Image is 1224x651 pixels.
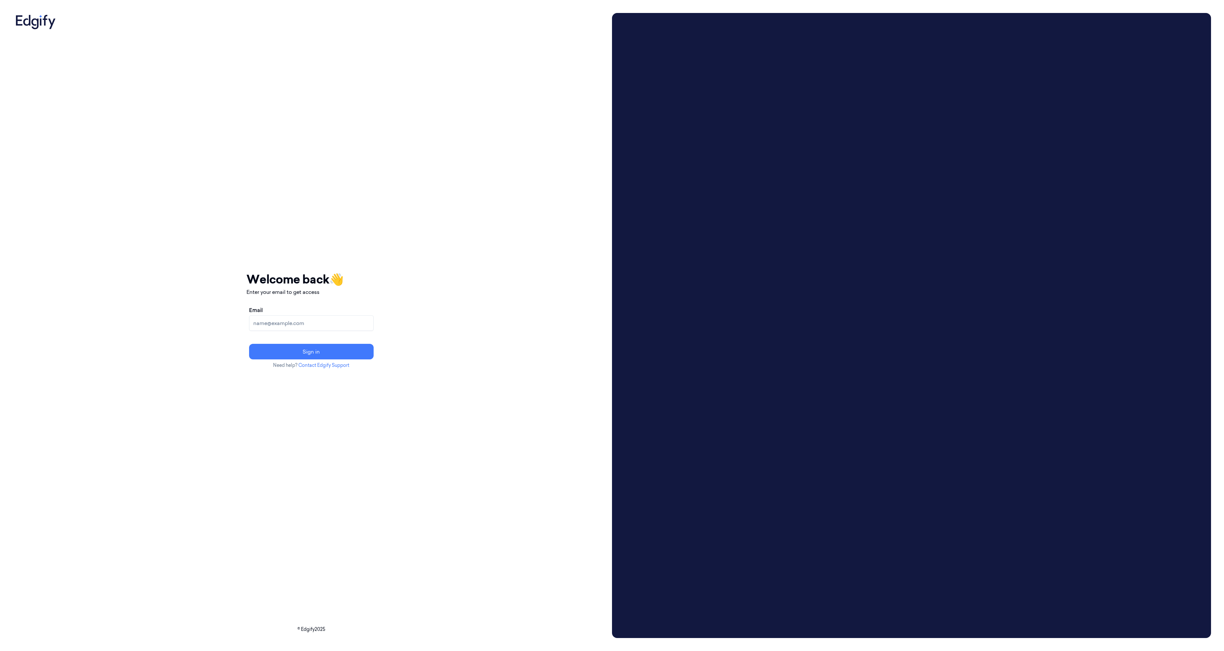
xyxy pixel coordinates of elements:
[249,306,263,314] label: Email
[249,315,374,331] input: name@example.com
[249,344,374,359] button: Sign in
[246,362,376,369] p: Need help?
[246,288,376,296] p: Enter your email to get access
[246,271,376,288] h1: Welcome back 👋
[13,626,609,633] p: © Edgify 2025
[298,362,349,368] a: Contact Edgify Support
